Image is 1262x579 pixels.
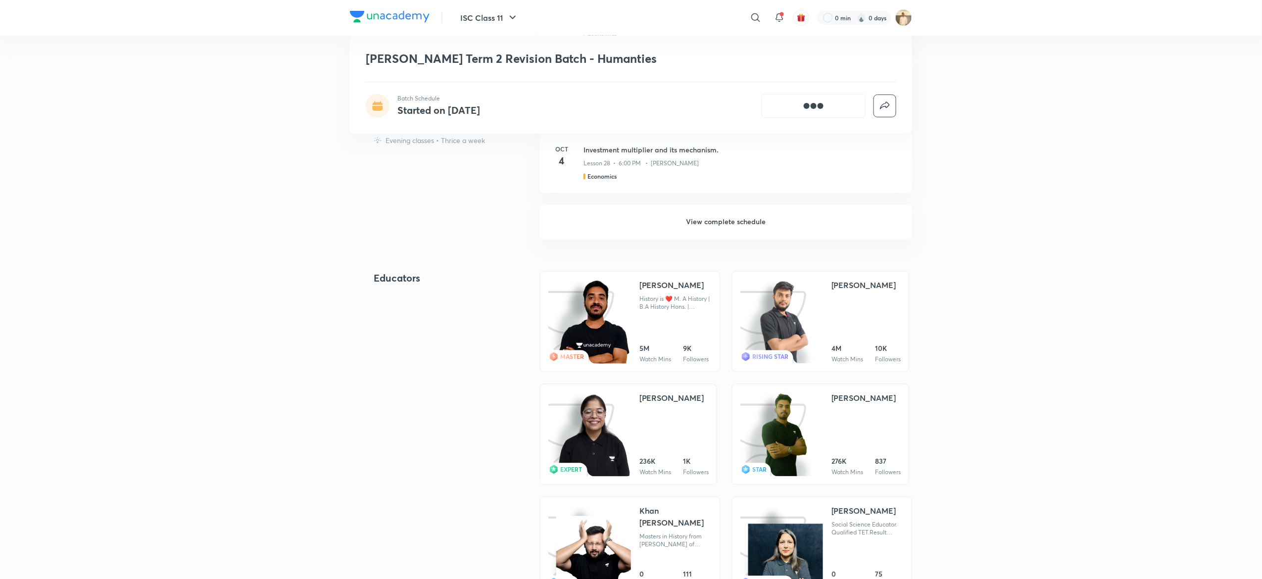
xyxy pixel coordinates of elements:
img: educator [556,393,631,478]
span: MASTER [560,353,584,361]
img: streak [857,13,867,23]
div: [PERSON_NAME] [639,280,704,291]
img: icon [548,392,622,477]
h4: Started on [DATE] [397,103,480,117]
div: 4M [831,344,863,354]
h6: View complete schedule [540,205,912,240]
div: 10K [875,344,901,354]
div: 276K [831,457,863,467]
h3: Investment multiplier and its mechanism. [583,145,900,155]
div: [PERSON_NAME] [831,392,896,404]
div: 1K [683,457,709,467]
div: [PERSON_NAME] [639,392,704,404]
div: Khan [PERSON_NAME] [639,505,712,529]
div: Watch Mins [639,356,671,364]
h4: 4 [552,154,572,169]
div: Watch Mins [831,356,863,364]
div: 837 [875,457,901,467]
img: educator [760,392,808,478]
p: Lesson 28 • 6:00 PM • [PERSON_NAME] [583,159,699,168]
a: iconeducatorRISING STAR[PERSON_NAME]4MWatch Mins10KFollowers [732,271,909,372]
a: Company Logo [350,11,430,25]
div: Followers [875,469,901,477]
button: [object Object] [762,94,866,118]
a: iconeducatorEXPERT[PERSON_NAME]236KWatch Mins1KFollowers [540,384,717,485]
img: educator [557,280,631,365]
div: 5M [639,344,671,354]
img: icon [740,280,814,364]
img: Chandrakant Deshmukh [895,9,912,26]
div: [PERSON_NAME] [831,505,896,517]
span: EXPERT [560,466,582,474]
h4: Educators [374,271,508,286]
h6: Oct [552,145,572,154]
img: avatar [797,13,806,22]
div: Followers [875,356,901,364]
img: icon [548,280,622,364]
a: Oct4Investment multiplier and its mechanism.Lesson 28 • 6:00 PM • [PERSON_NAME]Economics [540,133,912,205]
button: ISC Class 11 [454,8,525,28]
span: RISING STAR [752,353,788,361]
div: Watch Mins [639,469,671,477]
img: educator [759,280,811,365]
img: Company Logo [350,11,430,23]
a: iconeducatorSTAR[PERSON_NAME]276KWatch Mins837Followers [732,384,909,485]
div: 9K [683,344,709,354]
div: History is ❤️ M. A History | B.A History Hons. | [GEOGRAPHIC_DATA] | +4 Year Teaching Experience ... [639,295,712,311]
button: avatar [793,10,809,26]
div: Masters in History from [PERSON_NAME] of students Author - The Moin Nama 11 Years+ Teaching Exper... [639,533,712,549]
h1: [PERSON_NAME] Term 2 Revision Batch - Humanties [366,51,753,66]
span: STAR [752,466,767,474]
div: Followers [683,469,709,477]
div: [PERSON_NAME] [831,280,896,291]
h5: Economics [587,172,617,181]
div: 236K [639,457,671,467]
p: Evening classes • Thrice a week [386,135,485,145]
a: iconeducatorMASTER[PERSON_NAME]History is ❤️ M. A History | B.A History Hons. | [GEOGRAPHIC_DATA]... [540,271,720,372]
img: icon [740,392,814,477]
div: Watch Mins [831,469,863,477]
p: Batch Schedule [397,94,480,103]
div: Followers [683,356,709,364]
div: Social Science Educator. Qualified TET.Result oriented approach. My students have been scoring mo... [831,521,904,537]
